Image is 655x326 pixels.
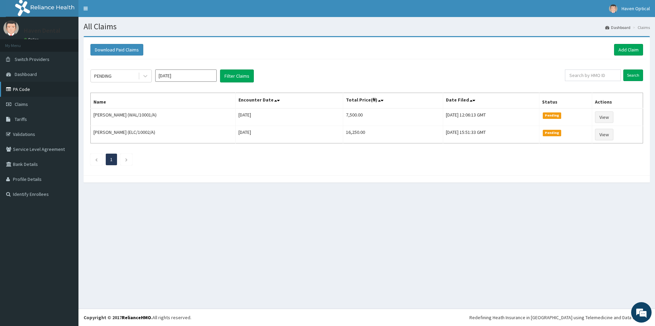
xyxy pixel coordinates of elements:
img: User Image [3,20,19,36]
a: RelianceHMO [122,314,151,321]
a: Online [24,37,40,42]
button: Filter Claims [220,69,254,82]
input: Search by HMO ID [565,69,621,81]
th: Name [91,93,236,109]
input: Select Month and Year [155,69,217,82]
span: Dashboard [15,71,37,77]
th: Status [539,93,592,109]
a: View [595,129,613,140]
span: Claims [15,101,28,107]
a: Next page [125,156,128,162]
button: Download Paid Claims [90,44,143,56]
p: Haven Dental [24,28,60,34]
td: 7,500.00 [343,108,443,126]
div: Minimize live chat window [112,3,128,20]
span: We're online! [40,86,94,155]
a: Dashboard [605,25,630,30]
td: [DATE] 15:51:33 GMT [443,126,539,143]
footer: All rights reserved. [78,309,655,326]
span: Pending [543,130,562,136]
a: View [595,111,613,123]
a: Add Claim [614,44,643,56]
strong: Copyright © 2017 . [84,314,152,321]
a: Previous page [95,156,98,162]
span: Switch Providers [15,56,49,62]
h1: All Claims [84,22,650,31]
td: [DATE] 12:06:13 GMT [443,108,539,126]
img: User Image [609,4,617,13]
input: Search [623,69,643,81]
td: [DATE] [235,126,343,143]
div: PENDING [94,73,112,79]
td: 16,250.00 [343,126,443,143]
th: Date Filed [443,93,539,109]
textarea: Type your message and hit 'Enter' [3,186,130,210]
span: Pending [543,112,562,119]
td: [PERSON_NAME] (ELC/10002/A) [91,126,236,143]
th: Total Price(₦) [343,93,443,109]
span: Haven Optical [622,5,650,12]
th: Actions [592,93,643,109]
a: Page 1 is your current page [110,156,113,162]
div: Redefining Heath Insurance in [GEOGRAPHIC_DATA] using Telemedicine and Data Science! [469,314,650,321]
img: d_794563401_company_1708531726252_794563401 [13,34,28,51]
div: Chat with us now [35,38,115,47]
li: Claims [631,25,650,30]
td: [DATE] [235,108,343,126]
td: [PERSON_NAME] (WAL/10001/A) [91,108,236,126]
span: Tariffs [15,116,27,122]
th: Encounter Date [235,93,343,109]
